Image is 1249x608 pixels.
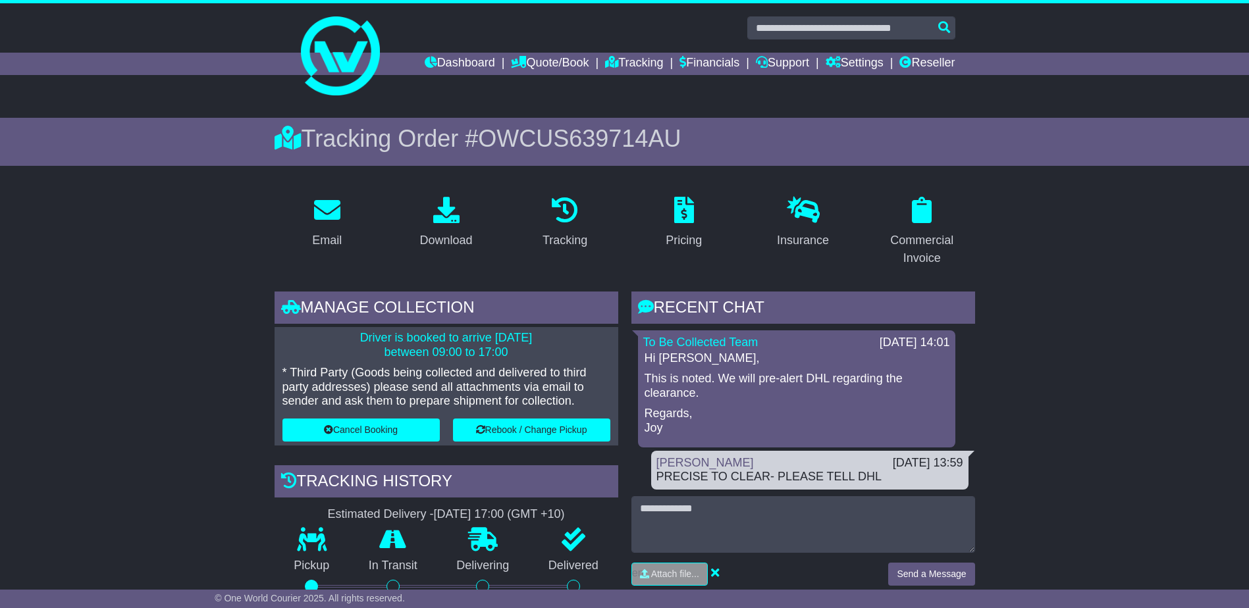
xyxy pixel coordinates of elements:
a: Download [411,192,481,254]
a: Pricing [657,192,710,254]
a: Quote/Book [511,53,589,75]
p: Hi [PERSON_NAME], [645,351,949,366]
div: PRECISE TO CLEAR- PLEASE TELL DHL [656,470,963,484]
p: Pickup [275,559,350,573]
div: Insurance [777,232,829,249]
p: Delivered [529,559,618,573]
a: [PERSON_NAME] [656,456,754,469]
a: To Be Collected Team [643,336,758,349]
span: © One World Courier 2025. All rights reserved. [215,593,405,603]
p: Driver is booked to arrive [DATE] between 09:00 to 17:00 [282,331,610,359]
div: RECENT CHAT [631,291,975,327]
a: Reseller [899,53,955,75]
div: Download [419,232,472,249]
div: Email [312,232,342,249]
a: Tracking [605,53,663,75]
button: Send a Message [888,563,974,586]
a: Insurance [768,192,837,254]
a: Settings [826,53,884,75]
div: [DATE] 14:01 [880,336,950,350]
div: Estimated Delivery - [275,507,618,522]
a: Dashboard [425,53,495,75]
div: [DATE] 13:59 [893,456,963,470]
p: * Third Party (Goods being collected and delivered to third party addresses) please send all atta... [282,366,610,409]
p: In Transit [349,559,437,573]
div: Commercial Invoice [878,232,967,267]
span: OWCUS639714AU [478,125,681,152]
div: Tracking [543,232,587,249]
div: Pricing [666,232,702,249]
a: Commercial Invoice [869,192,975,272]
div: [DATE] 17:00 (GMT +10) [434,507,565,522]
a: Tracking [534,192,596,254]
a: Support [756,53,809,75]
a: Email [304,192,350,254]
a: Financials [679,53,739,75]
div: Tracking history [275,465,618,501]
p: This is noted. We will pre-alert DHL regarding the clearance. [645,372,949,400]
p: Regards, Joy [645,407,949,435]
p: Delivering [437,559,529,573]
button: Cancel Booking [282,418,440,442]
div: Tracking Order # [275,124,975,153]
button: Rebook / Change Pickup [453,418,610,442]
div: Manage collection [275,291,618,327]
